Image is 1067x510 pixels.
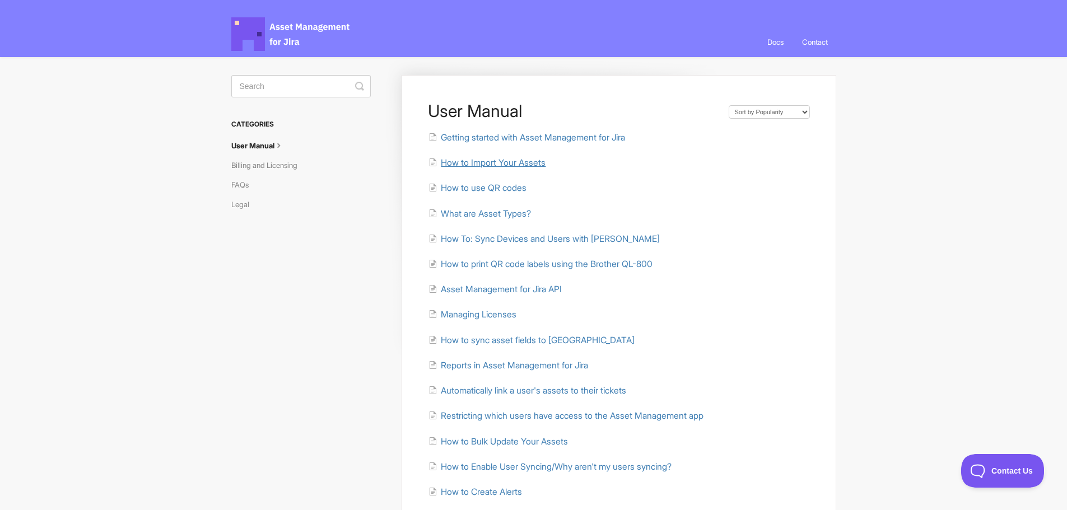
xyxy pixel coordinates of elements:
select: Page reloads on selection [729,105,810,119]
a: How to print QR code labels using the Brother QL-800 [428,259,653,269]
span: Automatically link a user's assets to their tickets [441,385,626,396]
a: Managing Licenses [428,309,516,320]
span: How To: Sync Devices and Users with [PERSON_NAME] [441,233,660,244]
span: How to print QR code labels using the Brother QL-800 [441,259,653,269]
a: How to Import Your Assets [428,157,546,168]
a: Legal [231,195,258,213]
a: What are Asset Types? [428,208,531,219]
a: Billing and Licensing [231,156,306,174]
a: How to Create Alerts [428,486,522,497]
a: Getting started with Asset Management for Jira [428,132,625,143]
span: Restricting which users have access to the Asset Management app [441,410,703,421]
span: What are Asset Types? [441,208,531,219]
span: Asset Management for Jira Docs [231,17,351,51]
span: How to Create Alerts [441,486,522,497]
a: User Manual [231,137,293,155]
a: How to sync asset fields to [GEOGRAPHIC_DATA] [428,335,635,345]
span: Managing Licenses [441,309,516,320]
span: Asset Management for Jira API [441,284,562,294]
span: Reports in Asset Management for Jira [441,360,588,371]
a: Reports in Asset Management for Jira [428,360,588,371]
a: How to use QR codes [428,183,526,193]
a: Contact [794,27,836,57]
a: Restricting which users have access to the Asset Management app [428,410,703,421]
a: Automatically link a user's assets to their tickets [428,385,626,396]
span: How to Enable User Syncing/Why aren't my users syncing? [441,461,672,472]
a: How to Bulk Update Your Assets [428,436,568,447]
input: Search [231,75,371,97]
span: How to Import Your Assets [441,157,546,168]
span: Getting started with Asset Management for Jira [441,132,625,143]
span: How to Bulk Update Your Assets [441,436,568,447]
a: How to Enable User Syncing/Why aren't my users syncing? [428,461,672,472]
span: How to sync asset fields to [GEOGRAPHIC_DATA] [441,335,635,345]
span: How to use QR codes [441,183,526,193]
a: Asset Management for Jira API [428,284,562,294]
a: FAQs [231,176,257,194]
a: Docs [759,27,792,57]
h1: User Manual [428,101,717,121]
iframe: Toggle Customer Support [961,454,1045,488]
a: How To: Sync Devices and Users with [PERSON_NAME] [428,233,660,244]
h3: Categories [231,114,371,134]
